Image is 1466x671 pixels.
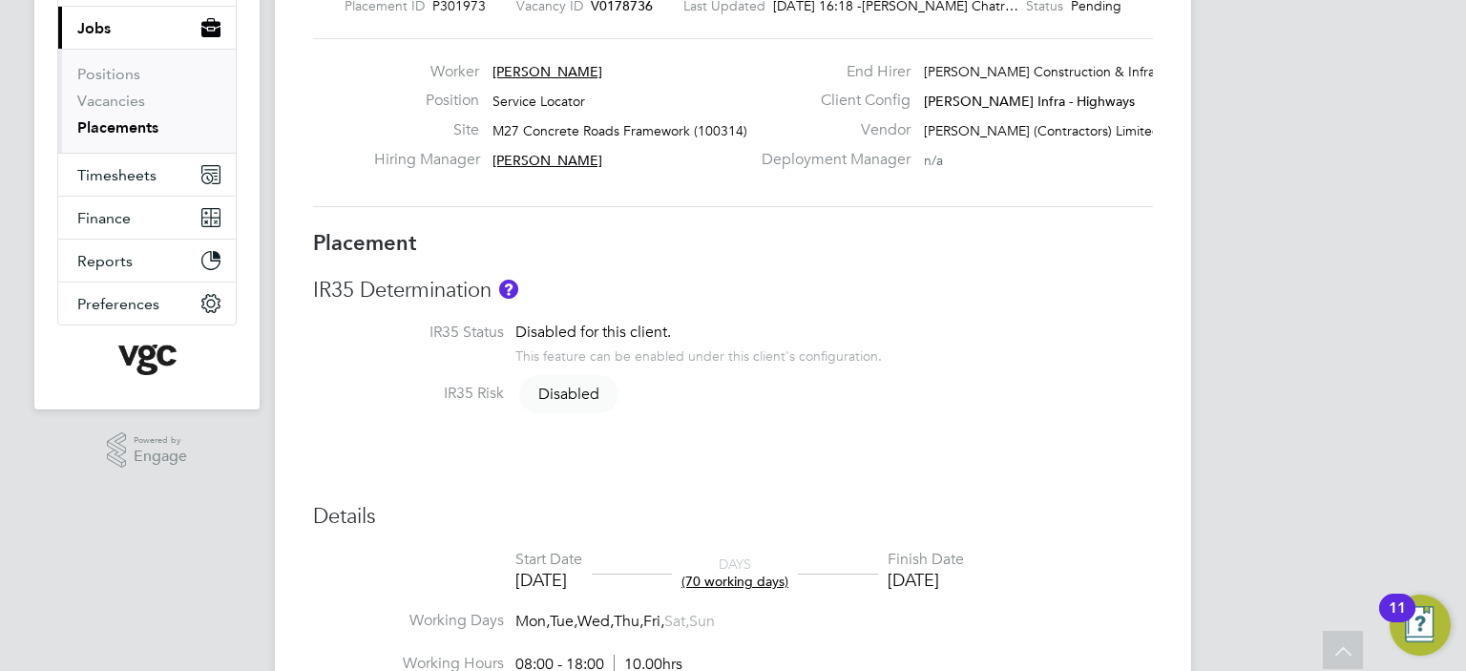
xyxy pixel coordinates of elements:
label: Hiring Manager [374,150,479,170]
span: Powered by [134,432,187,449]
div: 11 [1389,608,1406,633]
span: Service Locator [492,93,585,110]
a: Positions [77,65,140,83]
span: [PERSON_NAME] (Contractors) Limited [924,122,1161,139]
label: Site [374,120,479,140]
span: Disabled [519,375,618,413]
button: Preferences [58,283,236,325]
b: Placement [313,230,417,256]
span: [PERSON_NAME] [492,63,602,80]
a: Powered byEngage [107,432,188,469]
span: Sat, [664,612,689,631]
button: Open Resource Center, 11 new notifications [1390,595,1451,656]
span: Thu, [614,612,643,631]
label: Worker [374,62,479,82]
span: (70 working days) [681,573,788,590]
button: Jobs [58,7,236,49]
span: [PERSON_NAME] Infra - Highways [924,93,1135,110]
label: Vendor [750,120,911,140]
span: [PERSON_NAME] [492,152,602,169]
span: Mon, [515,612,550,631]
div: Finish Date [888,550,964,570]
h3: IR35 Determination [313,277,1153,304]
span: Jobs [77,19,111,37]
span: [PERSON_NAME] Construction & Infrast… [924,63,1179,80]
label: End Hirer [750,62,911,82]
span: Reports [77,252,133,270]
div: Jobs [58,49,236,153]
span: Disabled for this client. [515,323,671,342]
span: Engage [134,449,187,465]
span: Finance [77,209,131,227]
span: Timesheets [77,166,157,184]
a: Go to home page [57,345,237,375]
div: DAYS [672,556,798,590]
label: Deployment Manager [750,150,911,170]
div: This feature can be enabled under this client's configuration. [515,343,882,365]
label: IR35 Risk [313,384,504,404]
span: Sun [689,612,715,631]
a: Vacancies [77,92,145,110]
h3: Details [313,503,1153,531]
span: Preferences [77,295,159,313]
span: Wed, [577,612,614,631]
span: Tue, [550,612,577,631]
button: About IR35 [499,280,518,299]
button: Timesheets [58,154,236,196]
span: n/a [924,152,943,169]
img: vgcgroup-logo-retina.png [118,345,177,375]
label: Working Days [313,611,504,631]
div: [DATE] [888,569,964,591]
label: Position [374,91,479,111]
div: Start Date [515,550,582,570]
span: M27 Concrete Roads Framework (100314) [492,122,747,139]
div: [DATE] [515,569,582,591]
span: Fri, [643,612,664,631]
a: Placements [77,118,158,136]
button: Finance [58,197,236,239]
button: Reports [58,240,236,282]
label: IR35 Status [313,323,504,343]
label: Client Config [750,91,911,111]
